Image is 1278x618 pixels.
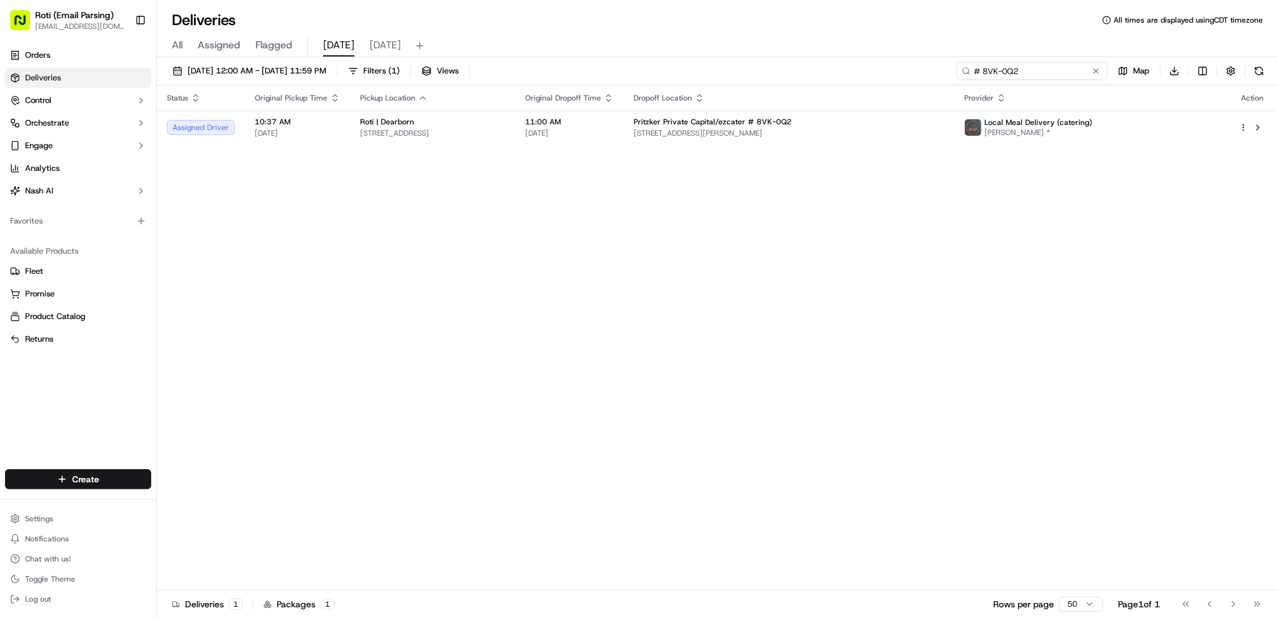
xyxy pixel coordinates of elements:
button: Chat with us! [5,550,151,568]
a: 💻API Documentation [101,177,206,200]
span: [DATE] [525,128,614,138]
span: Local Meal Delivery (catering) [984,117,1092,127]
span: Toggle Theme [25,574,75,584]
span: Chat with us! [25,554,71,564]
span: Assigned [198,38,240,53]
span: Orchestrate [25,117,69,129]
span: [DATE] [323,38,354,53]
img: Nash [13,13,38,38]
span: [DATE] 12:00 AM - [DATE] 11:59 PM [188,65,326,77]
button: Engage [5,136,151,156]
button: Roti (Email Parsing)[EMAIL_ADDRESS][DOMAIN_NAME] [5,5,130,35]
span: Knowledge Base [25,182,96,195]
input: Got a question? Start typing here... [33,81,226,94]
span: Analytics [25,163,60,174]
div: Packages [264,598,334,610]
button: Filters(1) [343,62,405,80]
span: Map [1133,65,1149,77]
div: Start new chat [43,120,206,133]
button: Control [5,90,151,111]
div: 📗 [13,183,23,193]
button: Views [416,62,464,80]
h1: Deliveries [172,10,236,30]
span: [STREET_ADDRESS][PERSON_NAME] [634,128,944,138]
div: 1 [321,599,334,610]
span: [PERSON_NAME] * [984,127,1092,138]
span: Provider [964,93,994,103]
span: Promise [25,288,55,300]
button: Nash AI [5,181,151,201]
div: Deliveries [172,598,243,610]
span: Returns [25,333,53,345]
button: Start new chat [213,124,228,139]
img: lmd_logo.png [965,119,981,136]
p: Rows per page [993,598,1054,610]
span: Nash AI [25,185,53,197]
span: Deliveries [25,72,61,84]
button: Refresh [1250,62,1268,80]
span: ( 1 ) [388,65,400,77]
span: Pylon [125,213,152,222]
span: Create [72,473,99,485]
input: Type to search [957,62,1107,80]
button: Product Catalog [5,306,151,327]
span: Roti | Dearborn [360,117,414,127]
button: Create [5,469,151,489]
a: Promise [10,288,146,300]
span: Views [437,65,459,77]
a: Powered byPylon [88,212,152,222]
span: 11:00 AM [525,117,614,127]
span: Original Pickup Time [255,93,327,103]
span: All times are displayed using CDT timezone [1114,15,1263,25]
div: Available Products [5,241,151,261]
span: [DATE] [370,38,401,53]
button: Settings [5,510,151,528]
button: Returns [5,329,151,349]
button: Map [1112,62,1155,80]
span: Control [25,95,51,106]
span: Log out [25,594,51,604]
span: [STREET_ADDRESS] [360,128,505,138]
span: Notifications [25,534,69,544]
span: Pickup Location [360,93,415,103]
button: [EMAIL_ADDRESS][DOMAIN_NAME] [35,21,125,31]
a: 📗Knowledge Base [8,177,101,200]
button: Log out [5,590,151,608]
span: Dropoff Location [634,93,692,103]
div: We're available if you need us! [43,133,159,143]
span: Settings [25,514,53,524]
span: Product Catalog [25,311,85,322]
div: Favorites [5,211,151,231]
span: [DATE] [255,128,340,138]
a: Product Catalog [10,311,146,322]
button: Toggle Theme [5,570,151,588]
button: Notifications [5,530,151,548]
span: Orders [25,50,50,61]
span: Engage [25,140,53,151]
a: Analytics [5,158,151,178]
span: Filters [363,65,400,77]
button: [DATE] 12:00 AM - [DATE] 11:59 PM [167,62,332,80]
div: 💻 [106,183,116,193]
button: Fleet [5,261,151,281]
button: Roti (Email Parsing) [35,9,114,21]
span: Flagged [255,38,292,53]
div: 1 [229,599,243,610]
button: Orchestrate [5,113,151,133]
button: Promise [5,284,151,304]
span: Status [167,93,188,103]
img: 1736555255976-a54dd68f-1ca7-489b-9aae-adbdc363a1c4 [13,120,35,143]
a: Deliveries [5,68,151,88]
span: 10:37 AM [255,117,340,127]
span: Pritzker Private Capital/ezcater # 8VK-0Q2 [634,117,792,127]
p: Welcome 👋 [13,50,228,70]
a: Returns [10,333,146,345]
a: Orders [5,45,151,65]
span: API Documentation [119,182,201,195]
a: Fleet [10,266,146,277]
div: Action [1239,93,1265,103]
span: All [172,38,183,53]
span: Original Dropoff Time [525,93,601,103]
